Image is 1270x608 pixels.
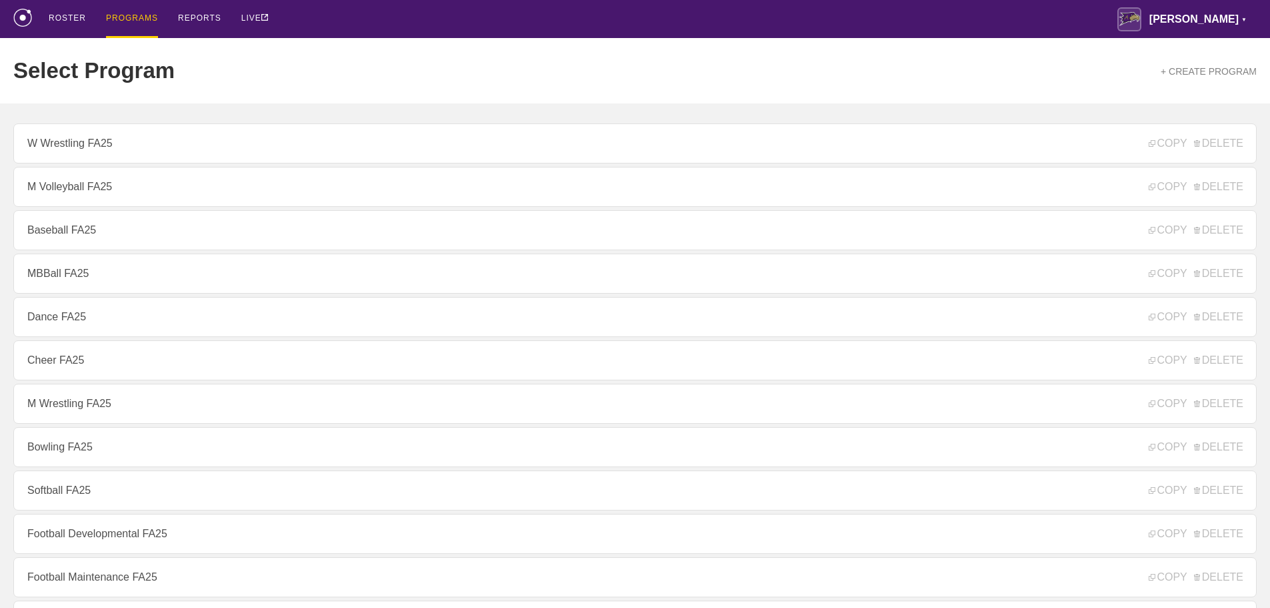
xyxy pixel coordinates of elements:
[1117,7,1141,31] img: Avila
[13,471,1257,511] a: Softball FA25
[13,557,1257,597] a: Football Maintenance FA25
[1194,528,1243,540] span: DELETE
[1194,354,1243,366] span: DELETE
[1194,268,1243,280] span: DELETE
[13,210,1257,250] a: Baseball FA25
[1149,224,1187,236] span: COPY
[1194,485,1243,497] span: DELETE
[1194,137,1243,149] span: DELETE
[13,384,1257,424] a: M Wrestling FA25
[13,297,1257,337] a: Dance FA25
[1194,571,1243,583] span: DELETE
[1149,268,1187,280] span: COPY
[1149,398,1187,410] span: COPY
[13,254,1257,294] a: MBBall FA25
[1194,398,1243,410] span: DELETE
[1149,528,1187,540] span: COPY
[13,123,1257,164] a: W Wrestling FA25
[13,167,1257,207] a: M Volleyball FA25
[13,514,1257,554] a: Football Developmental FA25
[13,427,1257,467] a: Bowling FA25
[1203,544,1270,608] iframe: Chat Widget
[1149,485,1187,497] span: COPY
[1194,181,1243,193] span: DELETE
[1194,224,1243,236] span: DELETE
[1149,441,1187,453] span: COPY
[1149,311,1187,323] span: COPY
[1149,181,1187,193] span: COPY
[13,340,1257,380] a: Cheer FA25
[13,9,32,27] img: logo
[1149,354,1187,366] span: COPY
[1149,137,1187,149] span: COPY
[1241,15,1247,25] div: ▼
[1194,311,1243,323] span: DELETE
[1161,66,1257,77] a: + CREATE PROGRAM
[1149,571,1187,583] span: COPY
[1194,441,1243,453] span: DELETE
